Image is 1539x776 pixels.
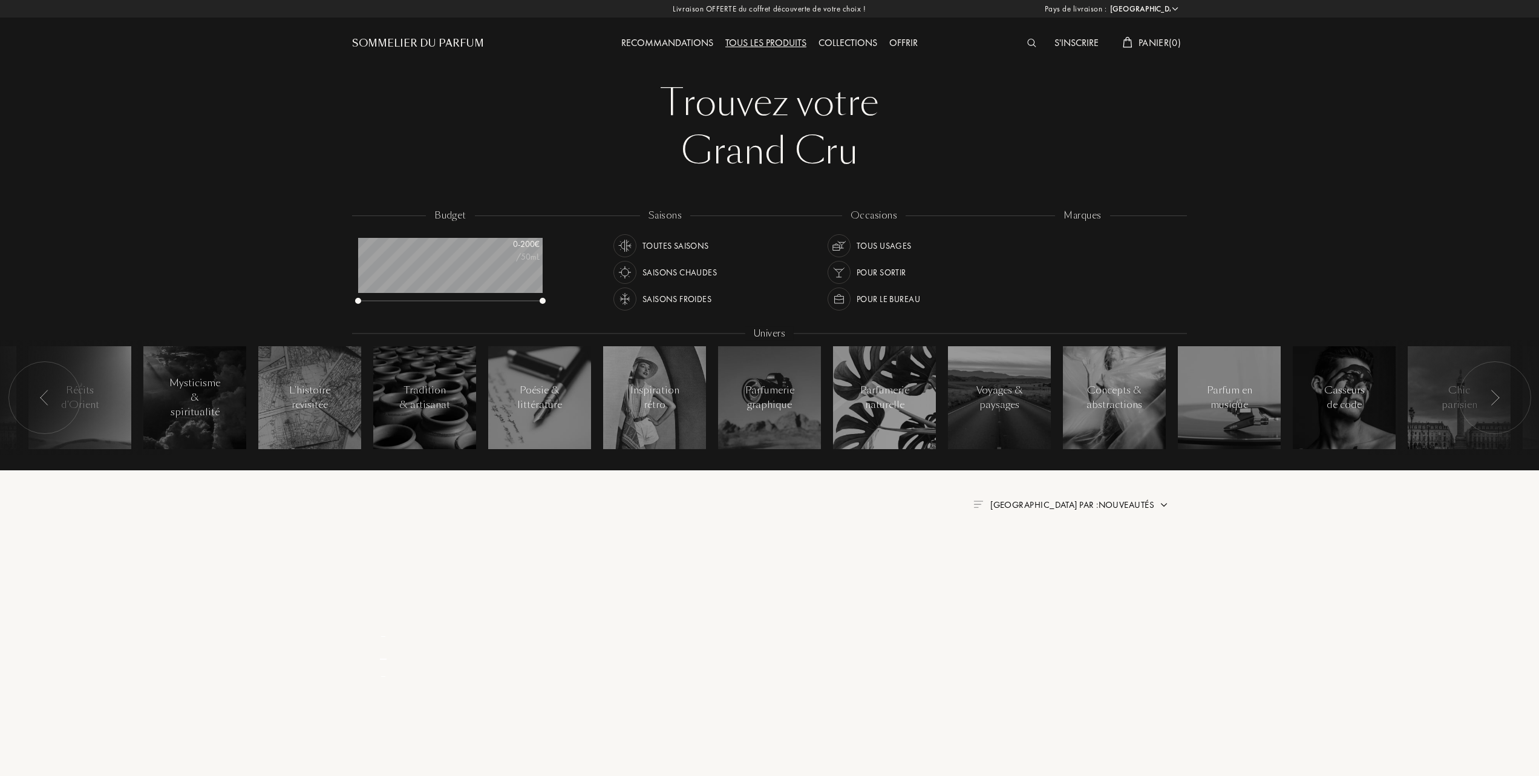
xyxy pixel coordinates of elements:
[615,36,719,51] div: Recommandations
[359,723,407,771] img: pf_empty.png
[990,499,1154,511] span: [GEOGRAPHIC_DATA] par : Nouveautés
[1027,39,1036,47] img: search_icn_white.svg
[352,36,484,51] a: Sommelier du Parfum
[359,547,407,594] img: pf_empty.png
[1048,36,1105,51] div: S'inscrire
[616,291,633,307] img: usage_season_cold_white.svg
[1139,36,1181,49] span: Panier ( 0 )
[831,237,848,254] img: usage_occasion_all_white.svg
[719,36,812,49] a: Tous les produits
[745,327,794,341] div: Univers
[973,501,983,508] img: filter_by.png
[642,234,709,257] div: Toutes saisons
[615,36,719,49] a: Recommandations
[357,626,410,639] div: _
[284,383,336,412] div: L'histoire revisitée
[1204,383,1255,412] div: Parfum en musique
[719,36,812,51] div: Tous les produits
[357,641,410,665] div: _
[357,666,410,679] div: _
[514,383,566,412] div: Poésie & littérature
[812,36,883,51] div: Collections
[479,251,540,263] div: /50mL
[642,288,711,311] div: Saisons froides
[1048,36,1105,49] a: S'inscrire
[831,264,848,281] img: usage_occasion_party_white.svg
[1086,383,1142,412] div: Concepts & abstractions
[857,261,906,284] div: Pour sortir
[169,376,221,419] div: Mysticisme & spiritualité
[361,127,1178,176] div: Grand Cru
[857,234,912,257] div: Tous usages
[1159,500,1169,510] img: arrow.png
[1123,37,1132,48] img: cart_white.svg
[616,264,633,281] img: usage_season_hot_white.svg
[857,288,920,311] div: Pour le bureau
[642,261,717,284] div: Saisons chaudes
[974,383,1025,412] div: Voyages & paysages
[859,383,910,412] div: Parfumerie naturelle
[479,238,540,251] div: 0 - 200 €
[883,36,924,51] div: Offrir
[616,237,633,254] img: usage_season_average_white.svg
[842,209,906,223] div: occasions
[1490,390,1500,406] img: arr_left.svg
[361,79,1178,127] div: Trouvez votre
[629,383,681,412] div: Inspiration rétro
[399,383,451,412] div: Tradition & artisanat
[1171,4,1180,13] img: arrow_w.png
[812,36,883,49] a: Collections
[883,36,924,49] a: Offrir
[40,390,50,406] img: arr_left.svg
[1319,383,1370,412] div: Casseurs de code
[1055,209,1109,223] div: marques
[640,209,690,223] div: saisons
[1045,3,1107,15] span: Pays de livraison :
[426,209,475,223] div: budget
[744,383,796,412] div: Parfumerie graphique
[831,291,848,307] img: usage_occasion_work_white.svg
